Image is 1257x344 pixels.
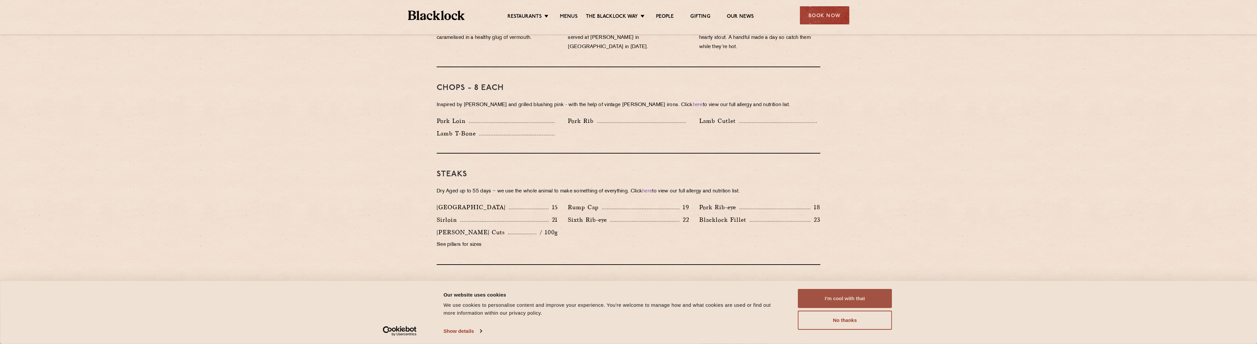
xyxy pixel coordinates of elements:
[810,203,820,212] p: 18
[690,14,710,21] a: Gifting
[536,228,558,237] p: / 100g
[437,228,508,237] p: [PERSON_NAME] Cuts
[437,100,820,110] p: Inspired by [PERSON_NAME] and grilled blushing pink - with the help of vintage [PERSON_NAME] iron...
[549,203,558,212] p: 15
[568,203,602,212] p: Rump Cap
[437,215,460,224] p: Sirloin
[444,291,783,299] div: Our website uses cookies
[798,311,892,330] button: No thanks
[437,116,469,126] p: Pork Loin
[679,203,689,212] p: 19
[437,203,509,212] p: [GEOGRAPHIC_DATA]
[586,14,638,21] a: The Blacklock Way
[444,326,482,336] a: Show details
[371,326,428,336] a: Usercentrics Cookiebot - opens in a new window
[568,24,689,52] p: Our take on the classic “Steak-On-White” first served at [PERSON_NAME] in [GEOGRAPHIC_DATA] in [D...
[437,129,479,138] p: Lamb T-Bone
[699,215,750,224] p: Blacklock Fillet
[800,6,849,24] div: Book Now
[437,187,820,196] p: Dry Aged up to 55 days − we use the whole animal to make something of everything. Click to view o...
[568,116,597,126] p: Pork Rib
[798,289,892,308] button: I'm cool with that
[693,102,703,107] a: here
[699,203,739,212] p: Pork Rib-eye
[437,240,558,249] p: See pillars for sizes
[699,116,739,126] p: Lamb Cutlet
[568,215,610,224] p: Sixth Rib-eye
[507,14,542,21] a: Restaurants
[679,215,689,224] p: 22
[656,14,674,21] a: People
[642,189,652,194] a: here
[727,14,754,21] a: Our News
[810,215,820,224] p: 23
[444,301,783,317] div: We use cookies to personalise content and improve your experience. You're welcome to manage how a...
[437,170,820,179] h3: Steaks
[560,14,578,21] a: Menus
[437,84,820,92] h3: Chops - 8 each
[699,24,820,52] p: Trimmings from our morning butchery, fuelled by a hearty stout. A handful made a day so catch the...
[408,11,465,20] img: BL_Textured_Logo-footer-cropped.svg
[549,215,558,224] p: 21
